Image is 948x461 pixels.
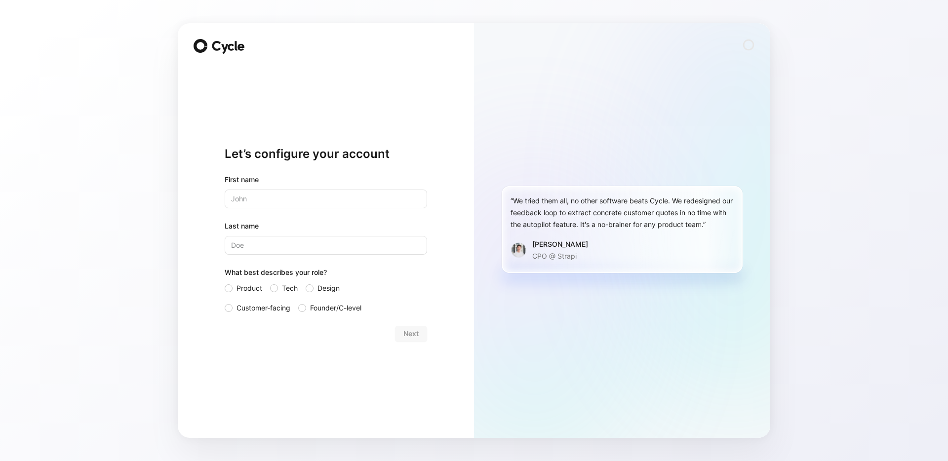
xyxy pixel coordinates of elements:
label: Last name [225,220,427,232]
p: CPO @ Strapi [532,250,588,262]
span: Product [237,282,262,294]
span: Founder/C-level [310,302,361,314]
div: First name [225,174,427,186]
input: John [225,190,427,208]
div: [PERSON_NAME] [532,238,588,250]
span: Tech [282,282,298,294]
span: Design [317,282,340,294]
h1: Let’s configure your account [225,146,427,162]
div: What best describes your role? [225,267,427,282]
div: “We tried them all, no other software beats Cycle. We redesigned our feedback loop to extract con... [511,195,734,230]
input: Doe [225,236,427,255]
span: Customer-facing [237,302,290,314]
